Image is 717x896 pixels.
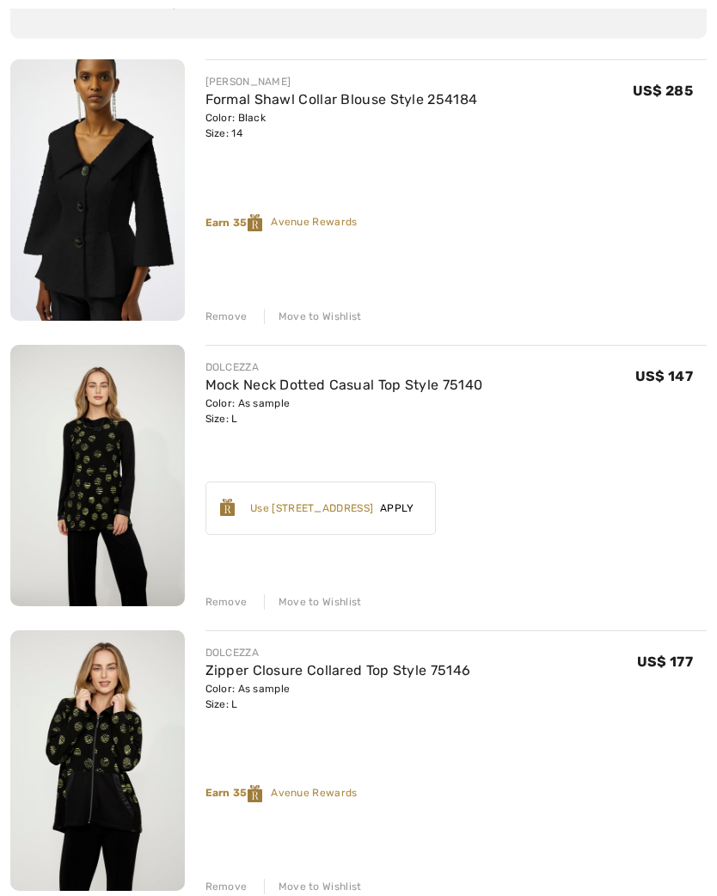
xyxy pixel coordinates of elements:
a: Zipper Closure Collared Top Style 75146 [205,662,471,678]
div: DOLCEZZA [205,645,471,660]
span: US$ 147 [635,368,693,384]
div: Move to Wishlist [264,879,362,894]
a: Mock Neck Dotted Casual Top Style 75140 [205,377,483,393]
img: Zipper Closure Collared Top Style 75146 [10,630,185,892]
strong: Earn 35 [205,787,272,799]
img: Reward-Logo.svg [248,214,263,231]
img: Formal Shawl Collar Blouse Style 254184 [10,59,185,321]
div: Color: As sample Size: L [205,396,483,427]
span: US$ 177 [637,654,693,670]
span: US$ 285 [633,83,693,99]
div: Avenue Rewards [205,785,708,802]
img: Mock Neck Dotted Casual Top Style 75140 [10,345,185,606]
div: Remove [205,879,248,894]
div: Remove [205,594,248,610]
div: Move to Wishlist [264,594,362,610]
strong: Earn 35 [205,217,272,229]
div: [PERSON_NAME] [205,74,478,89]
div: Color: Black Size: 14 [205,110,478,141]
div: Move to Wishlist [264,309,362,324]
span: Apply [373,500,421,516]
div: Remove [205,309,248,324]
div: Use [STREET_ADDRESS] [250,500,373,516]
img: Reward-Logo.svg [220,499,236,516]
div: DOLCEZZA [205,359,483,375]
div: Avenue Rewards [205,214,708,231]
img: Reward-Logo.svg [248,785,263,802]
div: Color: As sample Size: L [205,681,471,712]
a: Formal Shawl Collar Blouse Style 254184 [205,91,478,107]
